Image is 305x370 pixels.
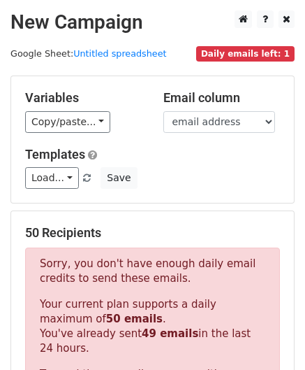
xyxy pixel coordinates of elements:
a: Daily emails left: 1 [196,48,295,59]
a: Templates [25,147,85,162]
a: Load... [25,167,79,189]
span: Daily emails left: 1 [196,46,295,62]
button: Save [101,167,137,189]
strong: 50 emails [106,313,163,325]
iframe: Chat Widget [235,303,305,370]
small: Google Sheet: [10,48,167,59]
a: Untitled spreadsheet [73,48,166,59]
h5: Variables [25,90,142,106]
h5: 50 Recipients [25,225,280,241]
p: Sorry, you don't have enough daily email credits to send these emails. [40,257,265,286]
a: Copy/paste... [25,111,110,133]
p: Your current plan supports a daily maximum of . You've already sent in the last 24 hours. [40,297,265,356]
h2: New Campaign [10,10,295,34]
h5: Email column [163,90,281,106]
strong: 49 emails [142,327,198,340]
